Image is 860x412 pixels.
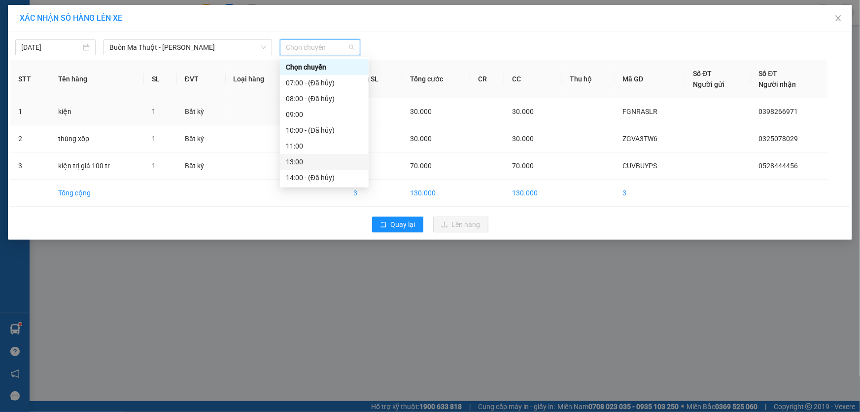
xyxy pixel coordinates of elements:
span: ZGVA3TW6 [622,135,657,143]
span: Số ĐT [759,70,778,77]
div: Chọn chuyến [286,62,363,73]
div: Chọn chuyến [280,59,369,75]
span: Người nhận [759,80,796,88]
th: Loại hàng [226,60,291,98]
span: 70.000 [512,162,534,170]
span: 0528444456 [759,162,798,170]
button: rollbackQuay lại [372,217,423,232]
td: 1 [10,98,50,125]
span: close [834,14,842,22]
td: 2 [10,125,50,152]
span: 1 [152,135,156,143]
span: 0398266971 [759,108,798,115]
span: Người gửi [693,80,724,88]
th: SL [144,60,177,98]
span: 30.000 [512,108,534,115]
td: Bất kỳ [177,152,226,180]
span: Chọn chuyến [286,40,354,55]
button: Close [825,5,852,33]
span: 70.000 [410,162,432,170]
th: Tổng SL [345,60,402,98]
span: 0325078029 [759,135,798,143]
th: Tổng cước [402,60,470,98]
th: CC [504,60,562,98]
div: 07:00 - (Đã hủy) [286,77,363,88]
span: XÁC NHẬN SỐ HÀNG LÊN XE [20,13,122,23]
td: 130.000 [402,180,470,207]
span: Quay lại [391,219,415,230]
span: 1 [152,162,156,170]
td: Bất kỳ [177,125,226,152]
span: 30.000 [410,135,432,143]
td: 130.000 [504,180,562,207]
td: Tổng cộng [50,180,144,207]
td: kiện [50,98,144,125]
td: kiện trị giá 100 tr [50,152,144,180]
td: Bất kỳ [177,98,226,125]
th: Mã GD [615,60,685,98]
th: Thu hộ [562,60,615,98]
span: rollback [380,221,387,229]
span: CUVBUYPS [622,162,657,170]
td: thùng xốp [50,125,144,152]
span: 1 [152,108,156,115]
span: 30.000 [410,108,432,115]
td: 3 [345,180,402,207]
span: 30.000 [512,135,534,143]
input: 13/10/2025 [21,42,81,53]
div: 13:00 [286,156,363,167]
button: uploadLên hàng [433,217,488,232]
div: 08:00 - (Đã hủy) [286,93,363,104]
th: Tên hàng [50,60,144,98]
span: Buôn Ma Thuột - Đak Mil [109,40,266,55]
span: FGNRASLR [622,108,657,115]
span: down [261,44,267,50]
div: 14:00 - (Đã hủy) [286,172,363,183]
th: CR [470,60,505,98]
div: 11:00 [286,141,363,151]
td: 3 [615,180,685,207]
td: 3 [10,152,50,180]
th: STT [10,60,50,98]
th: ĐVT [177,60,226,98]
div: 10:00 - (Đã hủy) [286,125,363,136]
div: 09:00 [286,109,363,120]
span: Số ĐT [693,70,712,77]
